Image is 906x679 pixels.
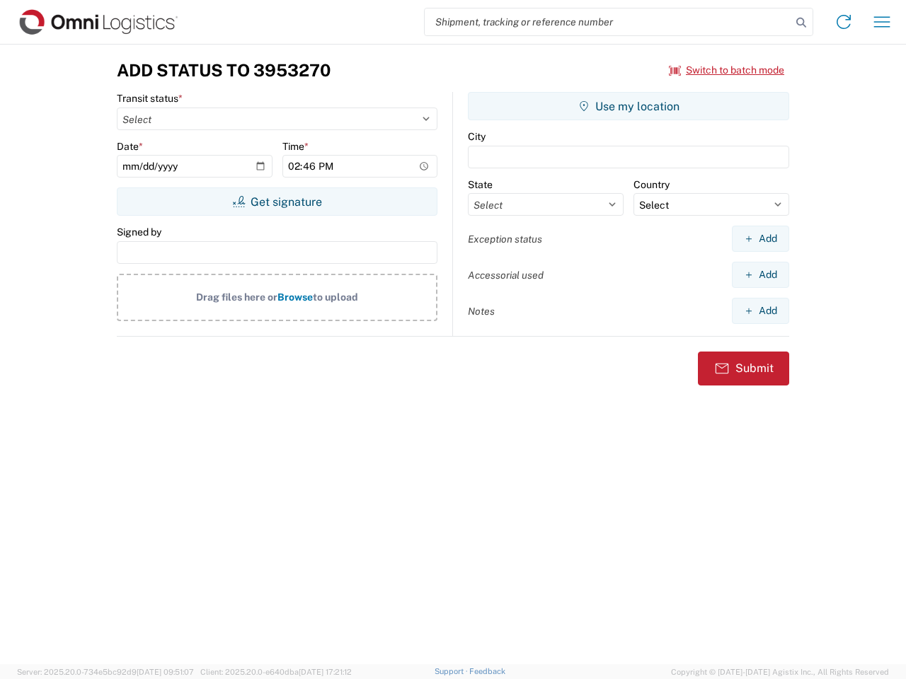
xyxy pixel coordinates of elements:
[435,667,470,675] a: Support
[732,262,789,288] button: Add
[277,291,313,303] span: Browse
[732,298,789,324] button: Add
[313,291,358,303] span: to upload
[468,92,789,120] button: Use my location
[282,140,309,153] label: Time
[200,668,352,676] span: Client: 2025.20.0-e640dba
[468,130,486,143] label: City
[468,233,542,245] label: Exception status
[468,305,495,318] label: Notes
[633,178,670,191] label: Country
[732,226,789,252] button: Add
[117,226,161,238] label: Signed by
[669,59,784,82] button: Switch to batch mode
[671,666,889,678] span: Copyright © [DATE]-[DATE] Agistix Inc., All Rights Reserved
[17,668,194,676] span: Server: 2025.20.0-734e5bc92d9
[117,92,183,105] label: Transit status
[196,291,277,303] span: Drag files here or
[117,187,437,216] button: Get signature
[117,60,331,81] h3: Add Status to 3953270
[469,667,505,675] a: Feedback
[137,668,194,676] span: [DATE] 09:51:07
[117,140,143,153] label: Date
[468,269,544,282] label: Accessorial used
[425,8,791,35] input: Shipment, tracking or reference number
[698,352,789,385] button: Submit
[468,178,493,191] label: State
[299,668,352,676] span: [DATE] 17:21:12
